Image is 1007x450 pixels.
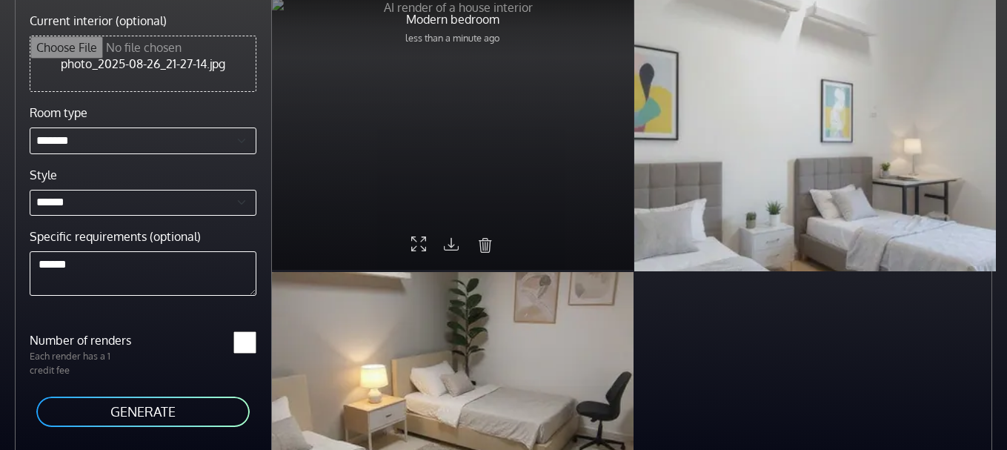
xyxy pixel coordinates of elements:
p: Modern bedroom [405,10,500,28]
p: less than a minute ago [405,31,500,45]
label: Number of renders [21,331,143,349]
label: Current interior (optional) [30,12,167,30]
label: Specific requirements (optional) [30,228,201,245]
label: Room type [30,104,87,122]
label: Style [30,166,57,184]
p: Each render has a 1 credit fee [21,349,143,377]
button: GENERATE [35,395,251,429]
